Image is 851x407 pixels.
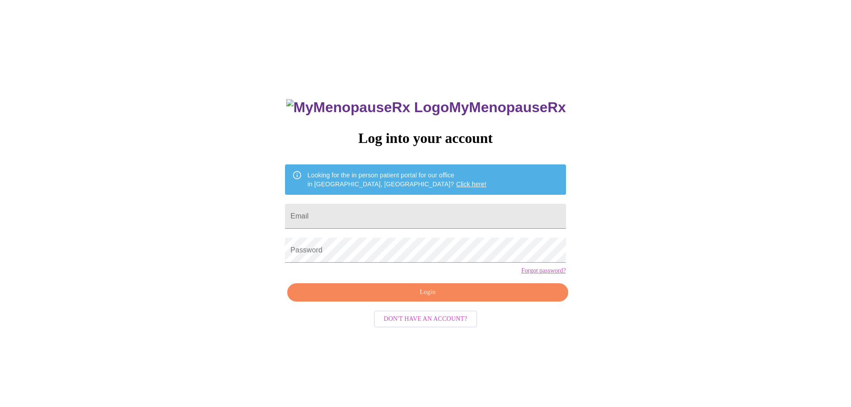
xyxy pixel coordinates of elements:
button: Login [287,283,568,302]
a: Click here! [456,180,486,188]
a: Forgot password? [521,267,566,274]
button: Don't have an account? [374,310,477,328]
span: Login [298,287,558,298]
h3: MyMenopauseRx [286,99,566,116]
span: Don't have an account? [384,314,467,325]
a: Don't have an account? [372,315,479,322]
div: Looking for the in person patient portal for our office in [GEOGRAPHIC_DATA], [GEOGRAPHIC_DATA]? [307,167,486,192]
h3: Log into your account [285,130,566,147]
img: MyMenopauseRx Logo [286,99,449,116]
